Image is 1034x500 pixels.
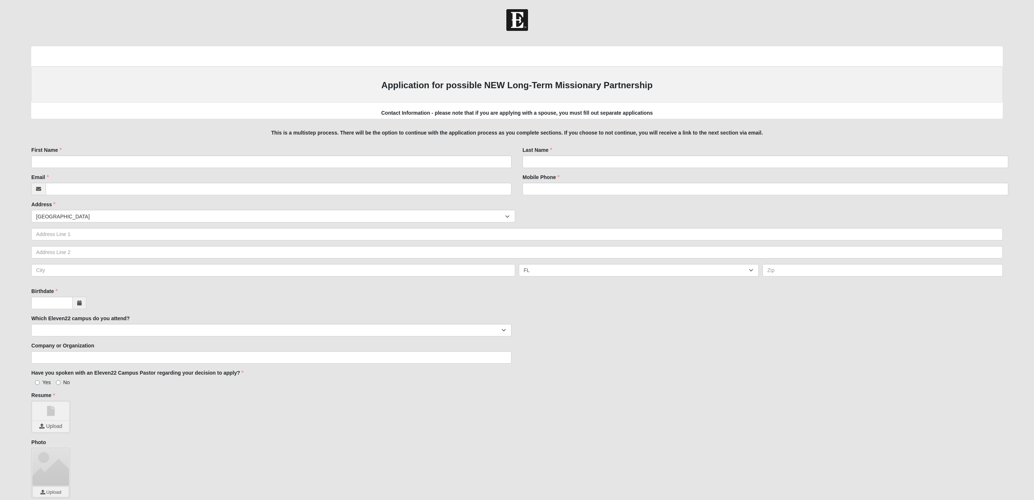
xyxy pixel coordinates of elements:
[31,146,61,154] label: First Name
[31,201,55,208] label: Address
[63,379,70,385] span: No
[31,369,244,376] label: Have you spoken with an Eleven22 Campus Pastor regarding your decision to apply?
[31,110,1002,116] h5: Contact Information - please note that if you are applying with a spouse, you must fill out separ...
[36,210,505,223] span: [GEOGRAPHIC_DATA]
[31,315,130,322] label: Which Eleven22 campus do you attend?
[31,264,515,276] input: City
[31,342,94,349] label: Company or Organization
[31,392,55,399] label: Resume
[523,146,552,154] label: Last Name
[31,130,1002,136] h5: This is a multistep process. There will be the option to continue with the application process as...
[31,287,57,295] label: Birthdate
[523,174,560,181] label: Mobile Phone
[39,80,995,91] h3: Application for possible NEW Long-Term Missionary Partnership
[35,380,40,385] input: Yes
[31,228,1002,240] input: Address Line 1
[42,379,51,385] span: Yes
[31,246,1002,258] input: Address Line 2
[56,380,61,385] input: No
[762,264,1002,276] input: Zip
[506,9,528,31] img: Church of Eleven22 Logo
[31,174,49,181] label: Email
[31,439,46,446] label: Photo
